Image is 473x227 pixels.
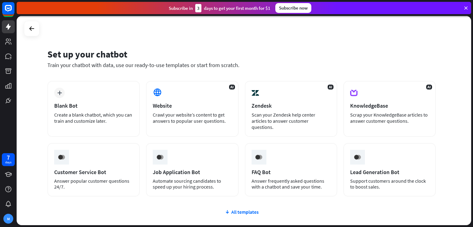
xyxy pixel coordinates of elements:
div: 7 [7,155,10,160]
div: 3 [195,4,201,12]
div: days [5,160,11,165]
div: Subscribe in days to get your first month for $1 [169,4,270,12]
a: 7 days [2,153,15,166]
div: Subscribe now [275,3,311,13]
div: M [3,214,13,224]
